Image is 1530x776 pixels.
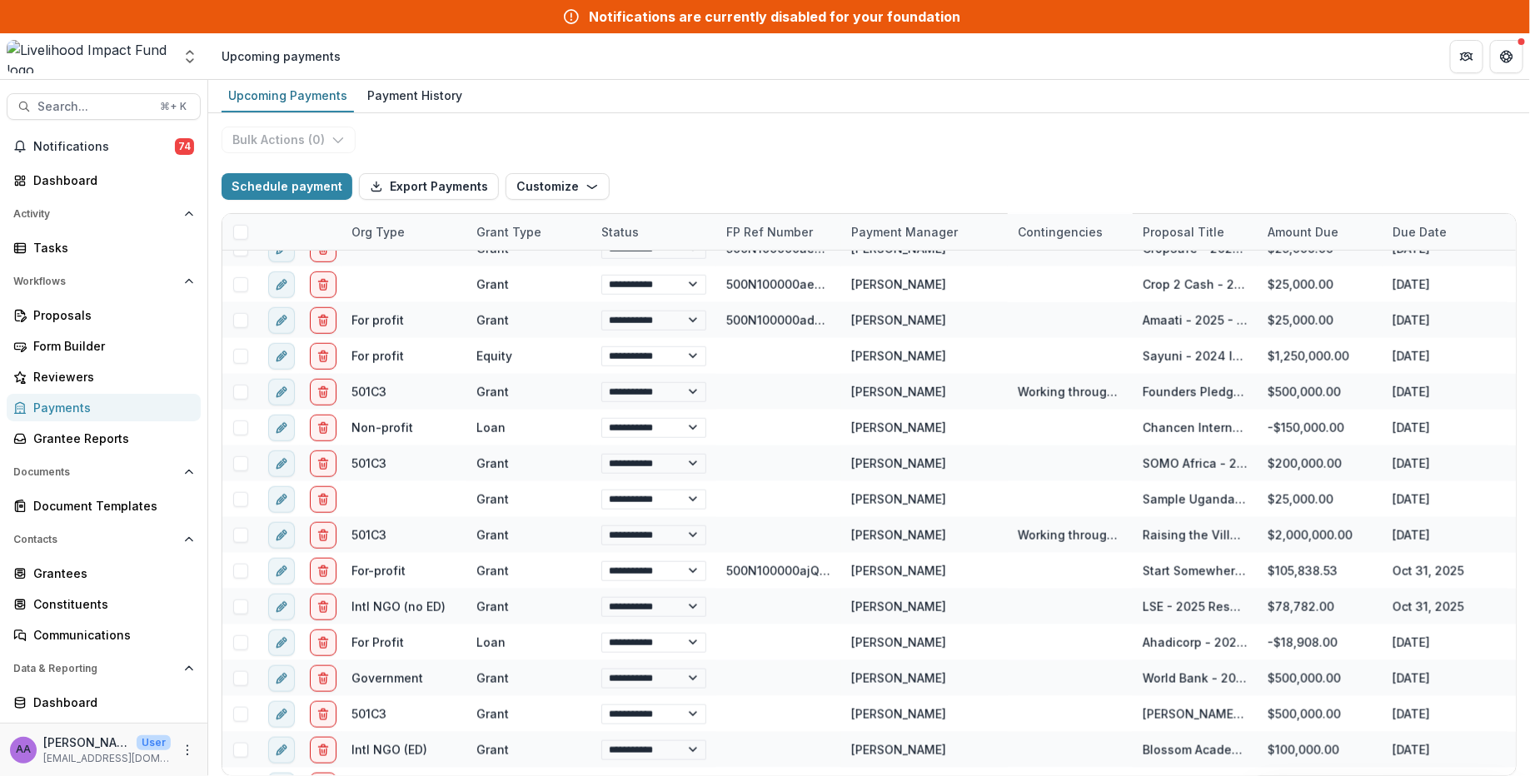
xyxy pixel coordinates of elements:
[7,40,172,73] img: Livelihood Impact Fund logo
[310,522,336,549] button: delete
[1383,266,1508,302] div: [DATE]
[310,701,336,728] button: delete
[13,276,177,287] span: Workflows
[591,214,716,250] div: Status
[1258,338,1383,374] div: $1,250,000.00
[851,526,946,544] div: [PERSON_NAME]
[851,383,946,400] div: [PERSON_NAME]
[268,379,295,405] button: edit
[1143,669,1248,687] div: World Bank - 2025 Grant Partnership for Economic Inclusion (PEI)
[351,455,386,472] div: 501C3
[476,455,509,472] div: Grant
[1143,562,1248,580] div: Start Somewhere - 2025 Grant - Factory
[351,562,406,580] div: For-profit
[476,276,509,293] div: Grant
[1383,589,1508,624] div: Oct 31, 2025
[851,347,946,365] div: [PERSON_NAME]
[7,590,201,618] a: Constituents
[590,7,961,27] div: Notifications are currently disabled for your foundation
[33,430,187,447] div: Grantee Reports
[1490,40,1523,73] button: Get Help
[1143,455,1248,472] div: SOMO Africa - 2025 Grant
[1258,589,1383,624] div: $78,782.00
[310,415,336,441] button: delete
[268,486,295,513] button: edit
[851,490,946,508] div: [PERSON_NAME]
[7,689,201,716] a: Dashboard
[222,127,356,153] button: Bulk Actions (0)
[1383,223,1457,241] div: Due Date
[716,214,841,250] div: FP Ref Number
[7,268,201,295] button: Open Workflows
[1383,624,1508,660] div: [DATE]
[1018,526,1123,544] div: Working through with UBS
[476,669,509,687] div: Grant
[33,399,187,416] div: Payments
[466,214,591,250] div: Grant Type
[351,419,413,436] div: Non-profit
[310,737,336,764] button: delete
[137,735,171,750] p: User
[476,598,509,615] div: Grant
[851,741,946,759] div: [PERSON_NAME]
[7,526,201,553] button: Open Contacts
[268,522,295,549] button: edit
[310,307,336,334] button: delete
[268,558,295,584] button: edit
[1383,214,1508,250] div: Due Date
[33,595,187,613] div: Constituents
[222,80,354,112] a: Upcoming Payments
[1258,214,1383,250] div: Amount Due
[1258,374,1383,410] div: $500,000.00
[13,663,177,674] span: Data & Reporting
[351,705,386,723] div: 501C3
[841,214,1008,250] div: Payment Manager
[1450,40,1483,73] button: Partners
[1133,223,1234,241] div: Proposal Title
[43,751,171,766] p: [EMAIL_ADDRESS][DOMAIN_NAME]
[1143,311,1248,329] div: Amaati - 2025 - Lab GTKY
[310,379,336,405] button: delete
[268,594,295,620] button: edit
[851,455,946,472] div: [PERSON_NAME]
[476,634,506,651] div: Loan
[1258,624,1383,660] div: -$18,908.00
[1258,732,1383,768] div: $100,000.00
[1133,214,1258,250] div: Proposal Title
[476,705,509,723] div: Grant
[851,276,946,293] div: [PERSON_NAME]
[341,214,466,250] div: Org type
[33,140,175,154] span: Notifications
[351,634,404,651] div: For Profit
[476,383,509,400] div: Grant
[268,701,295,728] button: edit
[7,332,201,360] a: Form Builder
[476,311,509,329] div: Grant
[1258,223,1348,241] div: Amount Due
[1383,517,1508,553] div: [DATE]
[33,565,187,582] div: Grantees
[310,343,336,370] button: delete
[7,492,201,520] a: Document Templates
[716,223,823,241] div: FP Ref Number
[851,562,946,580] div: [PERSON_NAME]
[16,744,31,755] div: Aude Anquetil
[7,394,201,421] a: Payments
[476,562,509,580] div: Grant
[1143,634,1248,651] div: Ahadicorp - 2024 Loan
[1008,214,1133,250] div: Contingencies
[7,201,201,227] button: Open Activity
[1258,696,1383,732] div: $500,000.00
[351,598,446,615] div: Intl NGO (no ED)
[1258,302,1383,338] div: $25,000.00
[351,669,423,687] div: Government
[1383,696,1508,732] div: [DATE]
[7,621,201,649] a: Communications
[1258,445,1383,481] div: $200,000.00
[310,629,336,656] button: delete
[43,734,130,751] p: [PERSON_NAME]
